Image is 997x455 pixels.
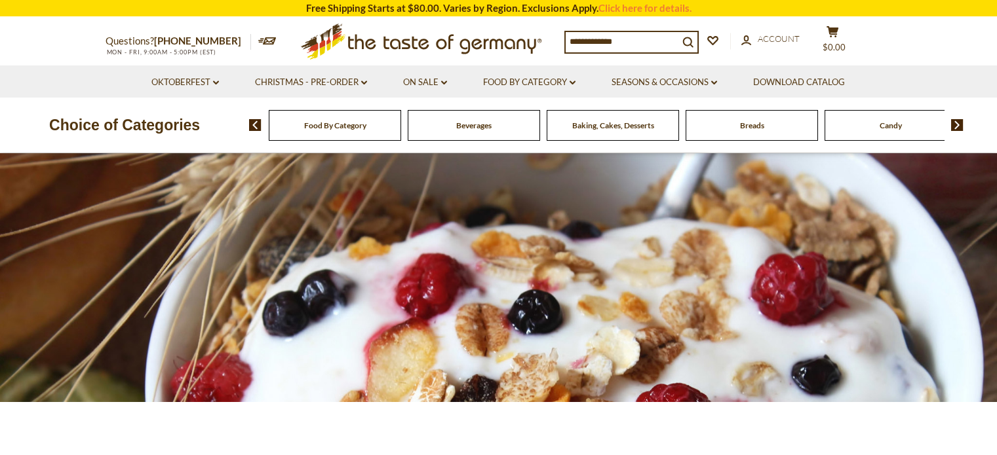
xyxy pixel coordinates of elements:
[740,120,764,130] a: Breads
[456,120,492,130] a: Beverages
[483,75,576,90] a: Food By Category
[612,75,717,90] a: Seasons & Occasions
[813,26,853,58] button: $0.00
[758,33,800,44] span: Account
[106,33,251,50] p: Questions?
[304,120,366,130] a: Food By Category
[598,2,692,14] a: Click here for details.
[572,120,654,130] a: Baking, Cakes, Desserts
[753,75,845,90] a: Download Catalog
[151,75,219,90] a: Oktoberfest
[880,120,902,130] a: Candy
[823,42,846,52] span: $0.00
[951,119,964,131] img: next arrow
[255,75,367,90] a: Christmas - PRE-ORDER
[154,35,241,46] a: [PHONE_NUMBER]
[106,48,217,56] span: MON - FRI, 9:00AM - 5:00PM (EST)
[403,75,447,90] a: On Sale
[741,32,800,46] a: Account
[249,119,262,131] img: previous arrow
